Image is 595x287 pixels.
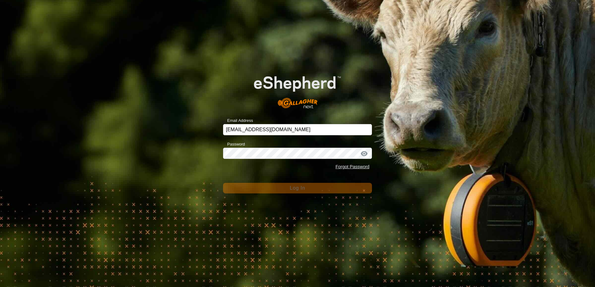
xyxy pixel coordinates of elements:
[223,183,372,193] button: Log In
[238,64,357,114] img: E-shepherd Logo
[223,118,253,124] label: Email Address
[336,164,369,169] a: Forgot Password
[290,185,305,191] span: Log In
[223,124,372,135] input: Email Address
[223,141,245,147] label: Password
